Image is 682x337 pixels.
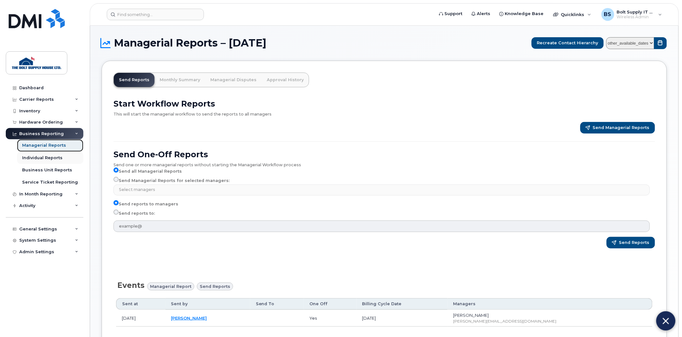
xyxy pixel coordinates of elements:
a: [PERSON_NAME] [171,315,207,321]
span: Recreate Contact Hierarchy [537,40,598,46]
td: [DATE] [116,310,165,327]
input: example@ [114,220,650,232]
a: Send Reports [114,73,155,87]
label: Send all Managerial Reports [114,168,182,175]
td: [DATE] [357,310,448,327]
div: Send one or more managerial reports without starting the Managerial Workflow process [114,159,655,168]
th: One Off [304,298,357,310]
a: Monthly Summary [155,73,205,87]
input: Send all Managerial Reports [114,168,119,173]
th: Sent at [116,298,165,310]
div: This will start the managerial workflow to send the reports to all managers [114,108,655,117]
iframe: Five9 LiveChat [551,141,679,334]
input: Send reports to: [114,210,119,215]
h2: Start Workflow Reports [114,99,655,108]
span: Events [117,281,145,290]
span: Managerial Report [150,283,191,289]
td: Yes [304,310,357,327]
th: Sent by [165,298,250,310]
input: Send Managerial Reports for selected managers: [114,177,119,182]
th: Billing Cycle Date [357,298,448,310]
h2: Send One-Off Reports [114,150,655,159]
div: [PERSON_NAME][EMAIL_ADDRESS][DOMAIN_NAME] [453,318,647,324]
button: Recreate Contact Hierarchy [532,37,604,49]
th: Managers [448,298,653,310]
th: Send To [250,298,304,310]
button: Send Managerial Reports [580,122,655,134]
a: Managerial Disputes [205,73,262,87]
a: Approval History [262,73,309,87]
span: Managerial Reports – [DATE] [114,38,266,48]
label: Send reports to: [114,210,155,217]
span: [PERSON_NAME] [453,313,489,318]
img: Close chat [663,316,669,326]
span: Send reports [200,283,230,289]
input: Send reports to managers [114,200,119,205]
label: Send reports to managers [114,200,178,208]
label: Send Managerial Reports for selected managers: [114,177,230,185]
span: Send Managerial Reports [593,125,650,131]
